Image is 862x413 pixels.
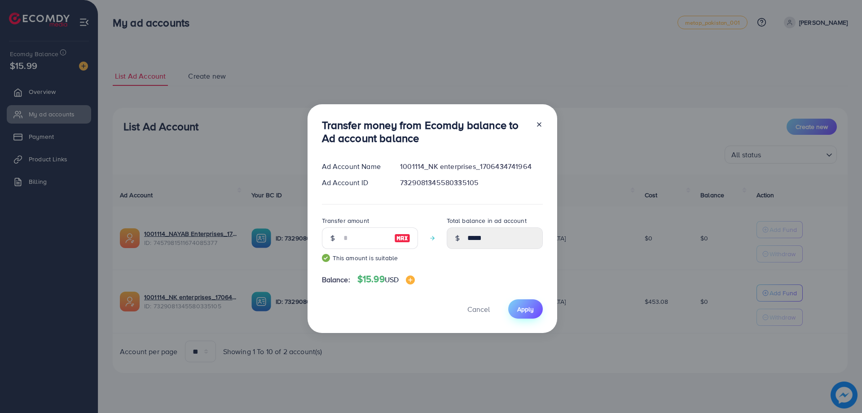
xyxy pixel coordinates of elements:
div: 7329081345580335105 [393,178,550,188]
img: guide [322,254,330,262]
span: Apply [517,305,534,314]
span: Balance: [322,275,350,285]
button: Apply [508,299,543,319]
label: Transfer amount [322,216,369,225]
small: This amount is suitable [322,253,418,262]
div: Ad Account ID [315,178,393,188]
span: Cancel [467,304,490,314]
div: Ad Account Name [315,161,393,172]
button: Cancel [456,299,501,319]
img: image [406,275,415,284]
img: image [394,233,410,244]
h3: Transfer money from Ecomdy balance to Ad account balance [322,119,528,145]
div: 1001114_NK enterprises_1706434741964 [393,161,550,172]
h4: $15.99 [357,274,415,285]
label: Total balance in ad account [447,216,527,225]
span: USD [385,275,399,284]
